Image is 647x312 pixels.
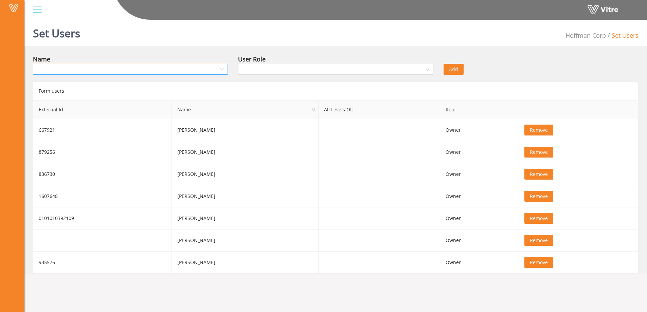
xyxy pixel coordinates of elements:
li: Set Users [606,31,639,40]
span: 1607648 [39,193,58,199]
span: Remove [530,192,548,200]
th: Role [440,100,519,119]
button: Add [444,64,464,75]
span: 210 [565,31,606,39]
td: [PERSON_NAME] [172,185,319,207]
button: Remove [524,257,553,268]
span: Owner [446,171,461,177]
div: User Role [238,54,266,64]
span: Remove [530,215,548,222]
span: Owner [446,127,461,133]
span: 935576 [39,259,55,265]
span: Remove [530,237,548,244]
th: All Levels OU [319,100,440,119]
span: search [309,100,319,119]
span: Owner [446,149,461,155]
td: [PERSON_NAME] [172,252,319,274]
span: Remove [530,259,548,266]
span: Owner [446,237,461,243]
div: Name [33,54,50,64]
span: Remove [530,170,548,178]
span: Name [172,100,318,119]
button: Remove [524,125,553,135]
span: Owner [446,215,461,221]
span: Owner [446,193,461,199]
span: Remove [530,126,548,134]
td: [PERSON_NAME] [172,230,319,252]
td: [PERSON_NAME] [172,119,319,141]
button: Remove [524,147,553,158]
div: Form users [33,81,639,100]
td: [PERSON_NAME] [172,207,319,230]
span: Owner [446,259,461,265]
td: [PERSON_NAME] [172,141,319,163]
span: search [312,108,316,112]
button: Remove [524,235,553,246]
button: Remove [524,169,553,180]
h1: Set Users [33,17,80,46]
span: 0101010392109 [39,215,74,221]
button: Remove [524,191,553,202]
span: 667921 [39,127,55,133]
span: 836730 [39,171,55,177]
th: External Id [33,100,172,119]
td: [PERSON_NAME] [172,163,319,185]
button: Remove [524,213,553,224]
span: Remove [530,148,548,156]
span: 879256 [39,149,55,155]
